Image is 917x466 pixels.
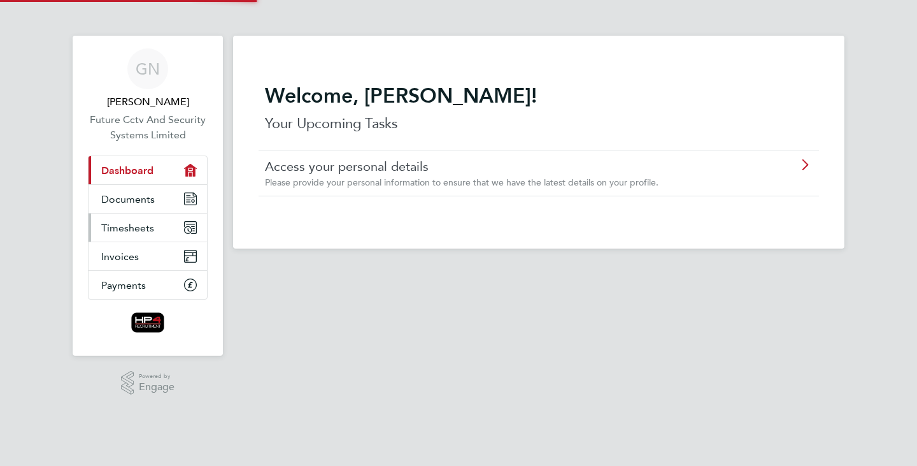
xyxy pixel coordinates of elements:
[139,382,174,393] span: Engage
[131,312,165,333] img: hp4recruitment-logo-retina.png
[88,94,208,110] span: Gerard Norman
[265,158,741,175] a: Access your personal details
[139,371,174,382] span: Powered by
[265,113,813,134] p: Your Upcoming Tasks
[101,279,146,291] span: Payments
[121,371,175,395] a: Powered byEngage
[136,61,160,77] span: GN
[265,83,813,108] h2: Welcome, [PERSON_NAME]!
[265,177,658,188] span: Please provide your personal information to ensure that we have the latest details on your profile.
[101,251,139,263] span: Invoices
[73,36,223,356] nav: Main navigation
[89,242,207,270] a: Invoices
[101,164,153,177] span: Dashboard
[89,271,207,299] a: Payments
[88,312,208,333] a: Go to home page
[89,185,207,213] a: Documents
[89,156,207,184] a: Dashboard
[88,112,208,143] a: Future Cctv And Security Systems Limited
[88,48,208,110] a: GN[PERSON_NAME]
[101,193,155,205] span: Documents
[89,214,207,242] a: Timesheets
[101,222,154,234] span: Timesheets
